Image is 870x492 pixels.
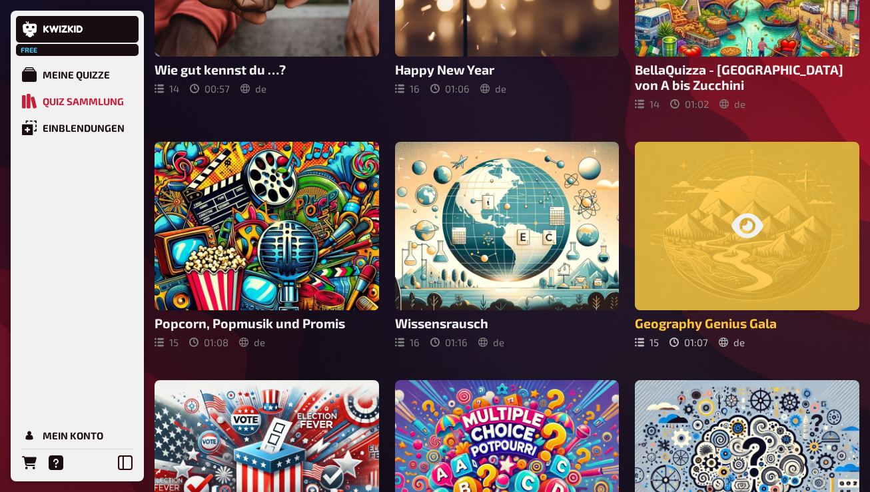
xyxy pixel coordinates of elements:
h3: Happy New Year [395,62,620,77]
div: 01 : 07 [669,336,708,348]
div: de [719,98,745,110]
div: Mein Konto [43,429,103,441]
div: 15 [635,336,659,348]
div: 15 [155,336,179,348]
a: Popcorn, Popmusik und Promis1501:08de [155,142,379,348]
a: Bestellungen [16,449,43,476]
div: de [240,83,266,95]
h3: Wie gut kennst du …? [155,62,379,77]
a: Wissensrausch1601:16de [395,142,620,348]
h3: BellaQuizza - [GEOGRAPHIC_DATA] von A bis Zucchini [635,62,859,93]
div: Einblendungen [43,122,125,134]
div: Quiz Sammlung [43,95,124,107]
span: Free [17,46,41,54]
a: Meine Quizze [16,61,139,88]
div: 16 [395,83,420,95]
a: Quiz Sammlung [16,88,139,115]
div: de [480,83,506,95]
div: de [478,336,504,348]
h3: Popcorn, Popmusik und Promis [155,316,379,331]
div: de [239,336,265,348]
div: de [719,336,745,348]
div: 01 : 02 [670,98,709,110]
a: Geography Genius Gala1501:07de [635,142,859,348]
div: 14 [635,98,659,110]
h3: Geography Genius Gala [635,316,859,331]
div: 01 : 06 [430,83,470,95]
div: 00 : 57 [190,83,230,95]
h3: Wissensrausch [395,316,620,331]
div: 01 : 16 [430,336,468,348]
div: 01 : 08 [189,336,228,348]
a: Hilfe [43,449,69,476]
a: Einblendungen [16,115,139,141]
div: Meine Quizze [43,69,110,81]
a: Mein Konto [16,422,139,449]
div: 14 [155,83,179,95]
div: 16 [395,336,420,348]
